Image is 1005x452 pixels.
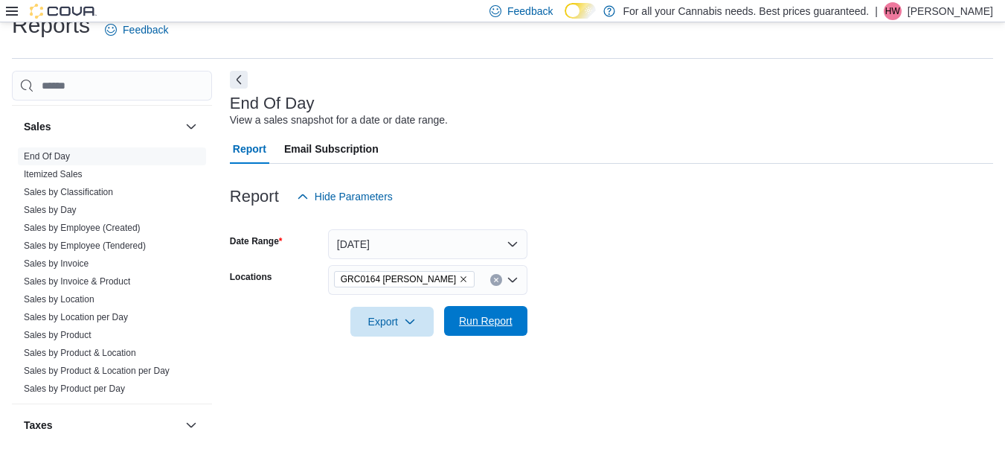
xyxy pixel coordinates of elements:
[24,258,89,270] span: Sales by Invoice
[24,366,170,376] a: Sales by Product & Location per Day
[24,223,141,233] a: Sales by Employee (Created)
[24,383,125,394] a: Sales by Product per Day
[884,2,902,20] div: Haley Watson
[99,15,174,45] a: Feedback
[291,182,399,211] button: Hide Parameters
[24,276,130,287] span: Sales by Invoice & Product
[230,271,272,283] label: Locations
[24,169,83,179] a: Itemized Sales
[24,329,91,341] span: Sales by Product
[334,271,475,287] span: GRC0164 Wyndham N
[24,119,179,134] button: Sales
[24,330,91,340] a: Sales by Product
[490,274,502,286] button: Clear input
[24,418,53,433] h3: Taxes
[315,189,393,204] span: Hide Parameters
[30,4,97,19] img: Cova
[230,235,283,247] label: Date Range
[24,119,51,134] h3: Sales
[328,229,527,259] button: [DATE]
[459,275,468,284] button: Remove GRC0164 Wyndham N from selection in this group
[24,348,136,358] a: Sales by Product & Location
[24,168,83,180] span: Itemized Sales
[230,71,248,89] button: Next
[24,258,89,269] a: Sales by Invoice
[24,150,70,162] span: End Of Day
[24,187,113,197] a: Sales by Classification
[507,274,518,286] button: Open list of options
[24,418,179,433] button: Taxes
[12,10,90,40] h1: Reports
[230,95,315,112] h3: End Of Day
[565,3,596,19] input: Dark Mode
[341,272,456,287] span: GRC0164 [PERSON_NAME]
[12,147,212,404] div: Sales
[24,151,70,162] a: End Of Day
[623,2,869,20] p: For all your Cannabis needs. Best prices guaranteed.
[875,2,878,20] p: |
[24,205,77,215] a: Sales by Day
[24,293,94,305] span: Sales by Location
[24,204,77,216] span: Sales by Day
[507,4,553,19] span: Feedback
[359,307,425,337] span: Export
[24,312,128,322] a: Sales by Location per Day
[230,112,448,128] div: View a sales snapshot for a date or date range.
[24,241,146,251] a: Sales by Employee (Tendered)
[182,118,200,136] button: Sales
[182,416,200,434] button: Taxes
[24,383,125,395] span: Sales by Product per Day
[24,276,130,287] a: Sales by Invoice & Product
[24,222,141,234] span: Sales by Employee (Created)
[885,2,900,20] span: HW
[444,306,527,336] button: Run Report
[24,186,113,198] span: Sales by Classification
[230,188,279,206] h3: Report
[123,22,168,37] span: Feedback
[908,2,993,20] p: [PERSON_NAME]
[459,313,513,328] span: Run Report
[24,347,136,359] span: Sales by Product & Location
[233,134,266,164] span: Report
[24,311,128,323] span: Sales by Location per Day
[284,134,379,164] span: Email Subscription
[350,307,434,337] button: Export
[24,294,94,305] a: Sales by Location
